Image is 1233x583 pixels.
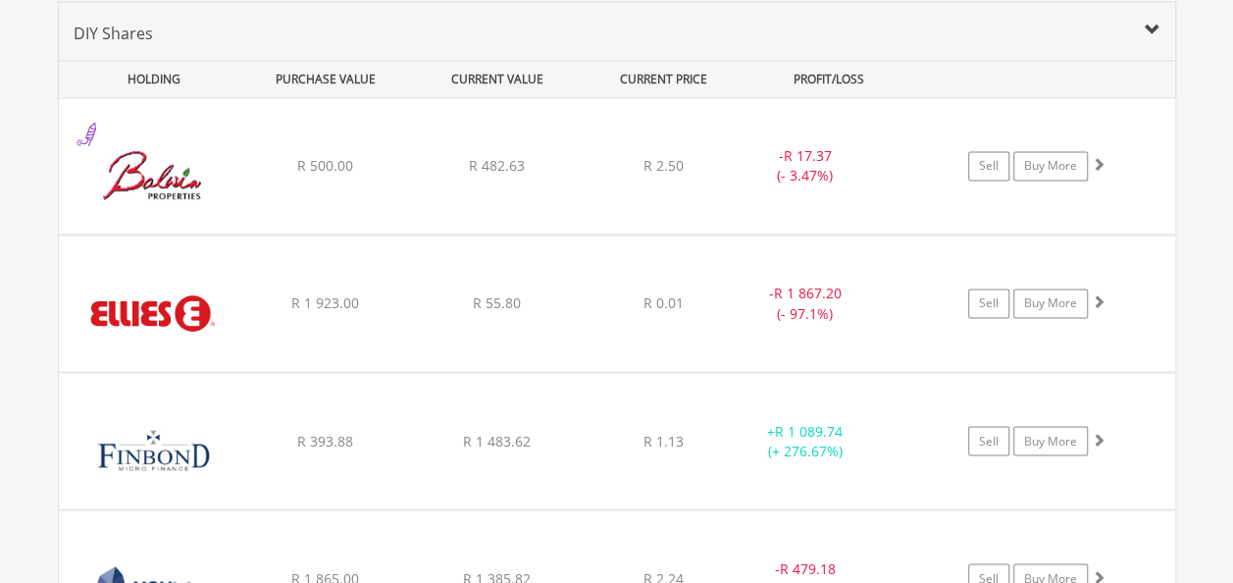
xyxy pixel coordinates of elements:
span: R 17.37 [784,146,832,165]
a: Buy More [1013,289,1088,318]
span: R 1 089.74 [775,421,843,440]
span: R 0.01 [643,293,684,312]
a: Buy More [1013,426,1088,455]
span: R 500.00 [297,156,353,175]
span: R 1 483.62 [463,431,531,450]
img: EQU.ZA.BWN.png [69,123,237,229]
div: - (- 97.1%) [732,284,880,323]
div: - (- 3.47%) [732,146,880,185]
div: HOLDING [60,61,238,97]
span: R 482.63 [469,156,525,175]
span: R 2.50 [643,156,684,175]
img: EQU.ZA.ELI.png [69,260,237,366]
div: CURRENT PRICE [585,61,741,97]
span: R 479.18 [780,558,836,577]
span: DIY Shares [74,23,153,44]
span: R 55.80 [473,293,521,312]
a: Sell [968,151,1009,181]
a: Sell [968,426,1009,455]
span: R 1 867.20 [774,284,842,302]
a: Sell [968,289,1009,318]
div: PURCHASE VALUE [242,61,410,97]
div: CURRENT VALUE [414,61,582,97]
span: R 393.88 [297,431,353,450]
span: R 1 923.00 [291,293,359,312]
img: EQU.ZA.FGL.png [69,397,237,503]
span: R 1.13 [643,431,684,450]
div: + (+ 276.67%) [732,421,880,460]
div: PROFIT/LOSS [745,61,913,97]
a: Buy More [1013,151,1088,181]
